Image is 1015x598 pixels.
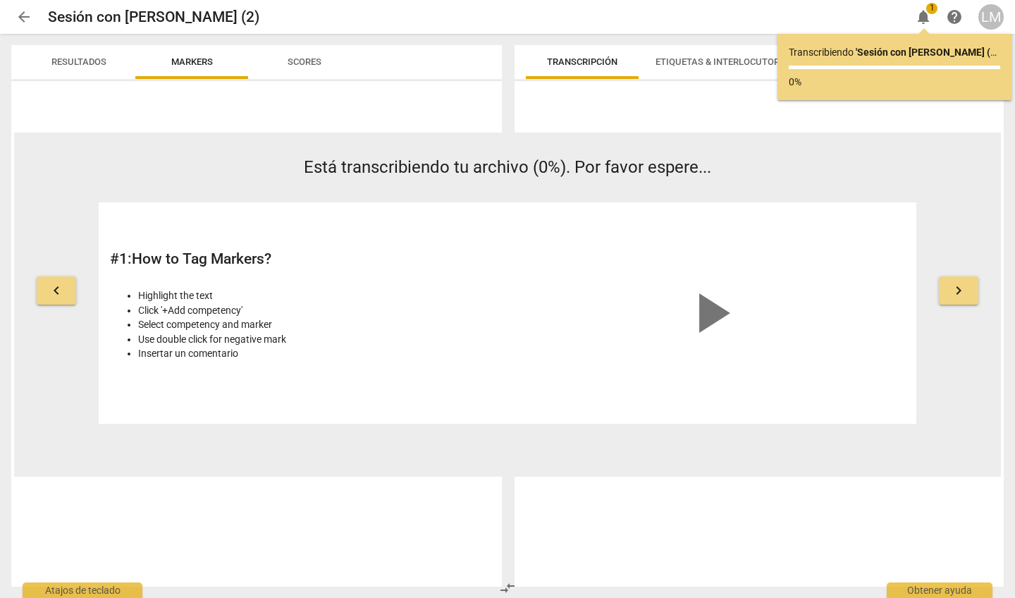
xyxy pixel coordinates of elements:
div: Atajos de teclado [23,582,142,598]
span: help [946,8,963,25]
a: Obtener ayuda [942,4,967,30]
li: Highlight the text [138,288,500,303]
p: Transcribiendo ... [789,45,1000,60]
button: LM [978,4,1004,30]
span: Scores [288,56,321,67]
span: compare_arrows [499,580,516,597]
li: Select competency and marker [138,317,500,332]
span: 1 [926,3,937,14]
span: Está transcribiendo tu archivo (0%). Por favor espere... [304,157,711,177]
span: Etiquetas & Interlocutores [656,56,790,67]
p: 0% [789,75,1000,90]
li: Insertar un comentario [138,346,500,361]
span: Markers [171,56,213,67]
button: Notificaciones [911,4,936,30]
span: notifications [915,8,932,25]
span: keyboard_arrow_left [48,282,65,299]
span: arrow_back [16,8,32,25]
b: ' Sesión con [PERSON_NAME] (2) ' [856,47,1001,58]
span: Resultados [51,56,106,67]
h2: Sesión con [PERSON_NAME] (2) [48,8,259,26]
span: play_arrow [677,279,744,347]
li: Use double click for negative mark [138,332,500,347]
h2: # 1 : How to Tag Markers? [110,250,500,268]
li: Click '+Add competency' [138,303,500,318]
span: keyboard_arrow_right [950,282,967,299]
div: Obtener ayuda [887,582,992,598]
span: Transcripción [547,56,617,67]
